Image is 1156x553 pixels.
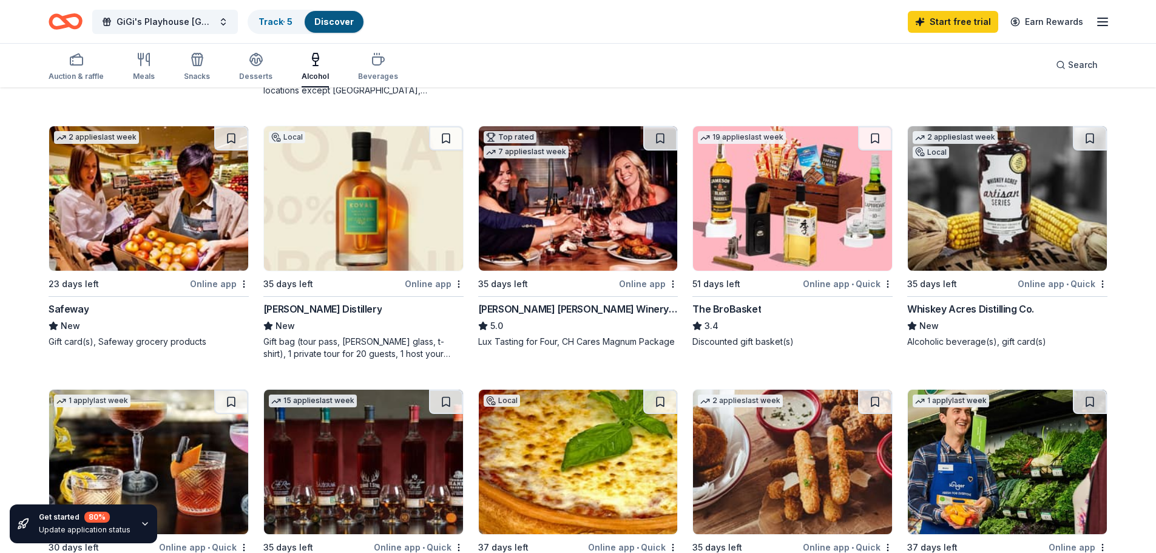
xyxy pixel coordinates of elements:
span: New [919,319,939,333]
div: Safeway [49,302,89,316]
button: Track· 5Discover [248,10,365,34]
a: Image for Cooper's Hawk Winery and RestaurantsTop rated7 applieslast week35 days leftOnline app[P... [478,126,678,348]
div: Online app [619,276,678,291]
a: Image for KOVAL DistilleryLocal35 days leftOnline app[PERSON_NAME] DistilleryNewGift bag (tour pa... [263,126,464,360]
div: 51 days left [692,277,740,291]
div: Gift card(s), Safeway grocery products [49,336,249,348]
div: Online app [405,276,464,291]
img: Image for The BroBasket [693,126,892,271]
button: Meals [133,47,155,87]
div: Alcoholic beverage(s), gift card(s) [907,336,1107,348]
span: • [851,279,854,289]
div: [PERSON_NAME] Distillery [263,302,382,316]
span: • [637,543,639,552]
span: 3.4 [705,319,718,333]
span: • [422,543,425,552]
div: Online app Quick [803,276,893,291]
div: 35 days left [907,277,957,291]
a: Home [49,7,83,36]
span: New [275,319,295,333]
a: Track· 5 [259,16,292,27]
div: 35 days left [263,277,313,291]
span: • [1066,279,1069,289]
div: Whiskey Acres Distilling Co. [907,302,1034,316]
div: Snacks [184,72,210,81]
div: Gift bag (tour pass, [PERSON_NAME] glass, t-shirt), 1 private tour for 20 guests, 1 host your cha... [263,336,464,360]
a: Start free trial [908,11,998,33]
div: Auction & raffle [49,72,104,81]
div: 2 applies last week [698,395,783,407]
div: [PERSON_NAME] [PERSON_NAME] Winery and Restaurants [478,302,678,316]
button: Desserts [239,47,272,87]
span: New [61,319,80,333]
img: Image for Old Chicago Pizza & Taproom [693,390,892,534]
span: • [851,543,854,552]
span: 5.0 [490,319,503,333]
a: Discover [314,16,354,27]
img: Image for Buffalo Trace Distillery [264,390,463,534]
img: Image for Village Inn Pizzeria [479,390,678,534]
button: Snacks [184,47,210,87]
a: Earn Rewards [1003,11,1090,33]
div: The BroBasket [692,302,761,316]
img: Image for Safeway [49,126,248,271]
div: 1 apply last week [913,395,989,407]
div: 2 applies last week [54,131,139,144]
img: Image for Whiskey Acres Distilling Co. [908,126,1107,271]
span: Search [1068,58,1098,72]
div: Meals [133,72,155,81]
div: Get started [39,512,130,523]
div: Online app Quick [1018,276,1107,291]
button: Alcohol [302,47,329,87]
a: Image for The BroBasket19 applieslast week51 days leftOnline app•QuickThe BroBasket3.4Discounted ... [692,126,893,348]
div: 7 applies last week [484,146,569,158]
div: 35 days left [478,277,528,291]
div: 15 applies last week [269,395,357,407]
div: 19 applies last week [698,131,786,144]
div: Local [269,131,305,143]
div: Local [913,146,949,158]
div: Desserts [239,72,272,81]
button: Beverages [358,47,398,87]
span: • [208,543,210,552]
img: Image for Mississippi River Distilling Company [49,390,248,534]
div: Update application status [39,525,130,535]
div: Online app [190,276,249,291]
a: Image for Safeway2 applieslast week23 days leftOnline appSafewayNewGift card(s), Safeway grocery ... [49,126,249,348]
div: Local [484,395,520,407]
div: Top rated [484,131,536,143]
div: 80 % [84,512,110,523]
div: 23 days left [49,277,99,291]
button: Auction & raffle [49,47,104,87]
div: Discounted gift basket(s) [692,336,893,348]
button: Search [1046,53,1107,77]
img: Image for KOVAL Distillery [264,126,463,271]
div: Beverages [358,72,398,81]
div: Alcohol [302,72,329,81]
div: Lux Tasting for Four, CH Cares Magnum Package [478,336,678,348]
span: GiGi's Playhouse [GEOGRAPHIC_DATA] 2025 Gala [117,15,214,29]
img: Image for Kroger [908,390,1107,534]
button: GiGi's Playhouse [GEOGRAPHIC_DATA] 2025 Gala [92,10,238,34]
div: 2 applies last week [913,131,998,144]
a: Image for Whiskey Acres Distilling Co.2 applieslast weekLocal35 days leftOnline app•QuickWhiskey ... [907,126,1107,348]
div: 1 apply last week [54,395,130,407]
img: Image for Cooper's Hawk Winery and Restaurants [479,126,678,271]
